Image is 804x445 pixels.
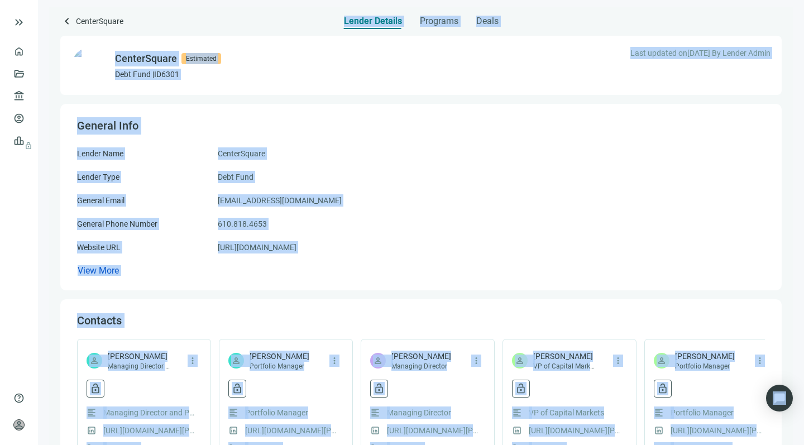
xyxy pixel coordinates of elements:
span: format_align_left [87,408,97,418]
a: [URL][DOMAIN_NAME][PERSON_NAME] [103,424,198,437]
img: ed130f4f-0de5-400d-b9d9-7b3ed7e78d47 [71,47,108,84]
span: format_align_left [654,408,664,418]
span: person [515,356,525,366]
span: help [13,393,25,404]
span: Portfolio Manager [671,406,734,419]
span: General Email [77,196,125,205]
span: more_vert [471,356,481,366]
button: more_vert [184,352,202,370]
span: VP of Capital Markets [529,406,604,419]
span: [PERSON_NAME] [250,351,309,362]
span: Programs [420,16,458,27]
span: person [89,356,99,366]
button: lock_open [654,380,672,398]
button: more_vert [609,352,627,370]
span: Lender Details [344,16,402,27]
span: lock_open [515,383,527,394]
span: [PERSON_NAME] [675,351,735,362]
button: lock_open [228,380,246,398]
button: View More [77,265,119,276]
span: lock_open [657,383,668,394]
a: [URL][DOMAIN_NAME][PERSON_NAME] [671,424,765,437]
a: [URL][DOMAIN_NAME] [218,241,296,253]
button: lock_open [370,380,388,398]
span: Estimated [181,53,221,64]
button: keyboard_double_arrow_right [12,16,26,29]
span: format_align_left [512,408,522,418]
span: Debt Fund [218,171,253,183]
span: Website URL [77,243,121,252]
span: Last updated on [DATE] By Lender Admin [630,47,770,59]
span: [PERSON_NAME] [533,351,597,362]
span: format_align_left [370,408,380,418]
span: keyboard_arrow_left [60,15,74,28]
button: lock_open [87,380,104,398]
button: lock_open [512,380,530,398]
span: CenterSquare [218,147,265,160]
span: lock_open [374,383,385,394]
button: more_vert [326,352,343,370]
span: Deals [476,16,499,27]
span: Portfolio Manager [245,406,308,419]
div: CenterSquare [115,51,177,66]
span: [PERSON_NAME] [108,351,172,362]
span: Portfolio Manager [250,362,309,371]
a: keyboard_arrow_left [60,15,74,30]
a: [URL][DOMAIN_NAME][PERSON_NAME] [529,424,624,437]
span: person [231,356,241,366]
span: lock_open [232,383,243,394]
span: Managing Director and Portfolio Manager [108,362,172,371]
span: [EMAIL_ADDRESS][DOMAIN_NAME] [218,194,342,207]
span: Managing Director and Portfolio Manager [103,406,198,419]
span: CenterSquare [76,15,123,30]
span: VP of Capital Markets [533,362,597,371]
span: person [13,419,25,430]
span: General Phone Number [77,219,157,228]
p: Debt Fund | ID 6301 [115,69,221,80]
span: Lender Name [77,149,123,158]
span: lock_open [90,383,101,394]
button: more_vert [467,352,485,370]
button: more_vert [751,352,769,370]
div: Open Intercom Messenger [766,385,793,411]
span: View More [78,265,119,276]
span: Lender Type [77,173,119,181]
span: General Info [77,119,138,132]
span: person [373,356,383,366]
span: format_align_left [228,408,238,418]
span: more_vert [329,356,339,366]
span: Portfolio Manager [675,362,735,371]
a: [URL][DOMAIN_NAME][PERSON_NAME] [387,424,482,437]
span: Managing Director [391,362,451,371]
a: [URL][DOMAIN_NAME][PERSON_NAME] [245,424,340,437]
span: more_vert [755,356,765,366]
span: Managing Director [387,406,451,419]
span: [PERSON_NAME] [391,351,451,362]
span: more_vert [613,356,623,366]
span: person [657,356,667,366]
span: 610.818.4653 [218,218,267,230]
span: Contacts [77,314,122,327]
span: more_vert [188,356,198,366]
